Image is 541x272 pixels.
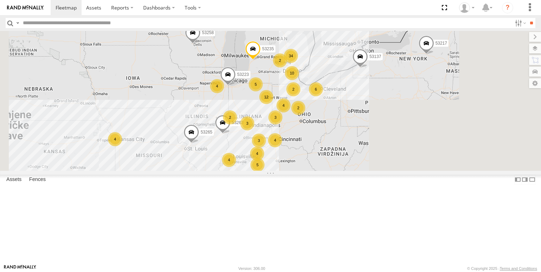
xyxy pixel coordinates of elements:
div: 4 [276,98,291,112]
img: rand-logo.svg [7,5,44,10]
div: © Copyright 2025 - [467,266,537,271]
div: 2 [286,82,300,96]
span: 53235 [262,47,274,52]
label: Dock Summary Table to the Right [521,175,528,185]
label: Hide Summary Table [529,175,536,185]
span: 53263 [232,120,243,125]
div: 12 [259,90,273,104]
div: 34 [284,49,298,63]
a: Terms and Conditions [500,266,537,271]
div: 4 [222,153,236,167]
label: Map Settings [529,78,541,88]
div: 3 [268,110,282,124]
span: 53265 [201,130,212,135]
div: 3 [240,116,254,130]
label: Search Query [15,18,20,28]
i: ? [502,2,513,13]
span: 53217 [435,41,447,46]
span: 53223 [237,72,249,77]
div: Version: 306.00 [238,266,265,271]
div: 10 [285,66,299,80]
div: 2 [223,110,237,124]
div: 5 [250,158,265,172]
label: Dock Summary Table to the Left [514,175,521,185]
div: 2 [291,101,305,115]
label: Search Filter Options [512,18,527,28]
div: 2 [273,53,287,67]
span: 53258 [202,30,214,35]
div: 6 [309,82,323,96]
div: 4 [250,147,264,161]
label: Assets [3,175,25,184]
div: 4 [108,132,122,146]
div: Miky Transport [457,2,477,13]
div: 5 [249,77,263,91]
a: Visit our Website [4,265,36,272]
div: 4 [210,79,224,93]
label: Fences [26,175,49,184]
div: 3 [252,134,266,148]
span: 53137 [369,54,381,59]
div: 4 [268,133,282,147]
